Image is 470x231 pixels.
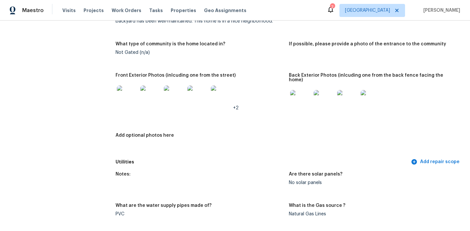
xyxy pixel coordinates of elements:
div: 7 [330,4,335,10]
span: Visits [62,7,76,14]
h5: What type of community is the home located in? [116,42,225,46]
div: Natural Gas Lines [289,212,457,216]
h5: What are the water supply pipes made of? [116,203,211,208]
div: PVC [116,212,284,216]
span: [GEOGRAPHIC_DATA] [345,7,390,14]
span: Maestro [22,7,44,14]
h5: Add optional photos here [116,133,174,138]
h5: Utilities [116,159,410,165]
span: Work Orders [112,7,141,14]
h5: Front Exterior Photos (inlcuding one from the street) [116,73,236,78]
h5: Are there solar panels? [289,172,342,177]
span: Properties [171,7,196,14]
span: Projects [84,7,104,14]
button: Add repair scope [410,156,462,168]
span: Tasks [149,8,163,13]
h5: Notes: [116,172,131,177]
span: Geo Assignments [204,7,246,14]
h5: What is the Gas source ? [289,203,345,208]
span: Add repair scope [412,158,460,166]
span: +2 [233,106,239,110]
div: Not Gated (n/a) [116,50,284,55]
h5: Back Exterior Photos (inlcuding one from the back fence facing the home) [289,73,457,82]
span: [PERSON_NAME] [421,7,460,14]
div: No solar panels [289,180,457,185]
h5: If possible, please provide a photo of the entrance to the community [289,42,446,46]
